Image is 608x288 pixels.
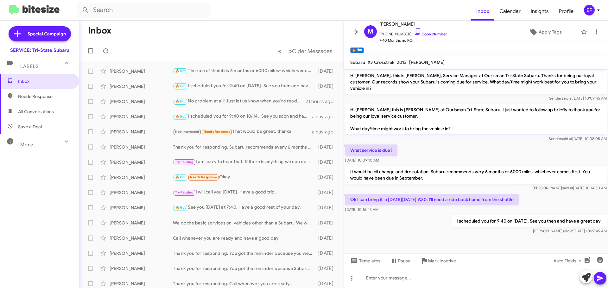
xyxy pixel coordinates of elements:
span: Pause [398,255,410,267]
div: [PERSON_NAME] [110,280,173,287]
span: Try Pausing [175,160,193,164]
button: Templates [344,255,385,267]
div: [PERSON_NAME] [110,205,173,211]
div: [PERSON_NAME] [110,189,173,196]
p: Ok I can bring it in [DATE][DATE] 9:30. I'll need a ride back home from the shuttle [345,194,519,205]
div: [PERSON_NAME] [110,265,173,272]
div: [DATE] [315,265,339,272]
button: EF [579,5,601,15]
a: Copy Number [414,32,447,36]
div: [DATE] [315,189,339,196]
span: [PHONE_NUMBER] [379,28,447,37]
div: [DATE] [315,159,339,165]
div: The rule of thumb is 6 months or 6000 miles- whichever comes first. [173,67,315,75]
input: Search [77,3,210,18]
span: M [368,27,373,37]
div: I scheduled you for 9:40 on 10/14. See you soon and have a good day! [173,113,312,120]
span: 7-10 Months no RO [379,37,447,44]
span: « [278,47,281,55]
p: Hi [PERSON_NAME], this is [PERSON_NAME], Service Manager at Ourisman Tri-State Subaru. Thanks for... [345,70,607,94]
span: 2013 [397,59,407,65]
div: Call whenever you are ready and have a good day. [173,235,315,241]
p: What service is due? [345,144,397,156]
span: Older Messages [292,48,332,55]
div: That would be great, thanks [173,128,312,135]
div: [PERSON_NAME] [110,174,173,181]
div: [PERSON_NAME] [110,83,173,89]
nav: Page navigation example [274,45,336,58]
span: said at [561,136,572,141]
span: All Conversations [18,108,54,115]
button: Next [285,45,336,58]
button: Pause [385,255,415,267]
span: Auto Fields [554,255,584,267]
div: [PERSON_NAME] [110,113,173,120]
button: Mark Inactive [415,255,461,267]
span: Sender [DATE] 10:08:05 AM [549,136,607,141]
span: Subaru [350,59,365,65]
div: [DATE] [315,235,339,241]
div: [PERSON_NAME] [110,98,173,105]
div: I am sorry to hear that. If there is anything we can do to win back your business, please let me ... [173,158,315,166]
span: Templates [349,255,380,267]
h1: Inbox [88,26,111,36]
div: [DATE] [315,68,339,74]
div: [PERSON_NAME] [110,144,173,150]
span: Special Campaign [28,31,66,37]
a: Inbox [471,2,494,21]
div: [PERSON_NAME] [110,220,173,226]
div: Thank you for responding. Subaru recommends every 6 months or 6000 miles whichever comes first. C... [173,144,315,150]
span: Save a Deal [18,124,42,130]
span: 🔥 Hot [175,114,186,119]
span: 🔥 Hot [175,175,186,179]
p: I scheduled you for 9:40 on [DATE]. See you then and have a great day. [452,215,607,227]
span: Needs Response [190,175,217,179]
a: Calendar [494,2,526,21]
span: Not-Interested [175,130,199,134]
span: » [288,47,292,55]
span: said at [562,229,573,233]
div: [DATE] [315,144,339,150]
span: Needs Response [204,130,231,134]
p: It would be oil change and tire rotation. Subaru recommends very 6 months or 6000 miles-whichever... [345,166,607,184]
div: [DATE] [315,83,339,89]
div: [DATE] [315,280,339,287]
span: [PERSON_NAME] [DATE] 10:14:50 AM [533,186,607,190]
div: We do the basic services on vehicles other than a Subaru. We were letting you know it was due for... [173,220,315,226]
a: Profile [554,2,579,21]
div: Okay [173,174,315,181]
div: SERVICE: Tri-State Subaru [10,47,69,53]
a: Insights [526,2,554,21]
span: Apply Tags [539,26,562,38]
span: said at [562,186,573,190]
span: Inbox [18,78,72,84]
span: 🔥 Hot [175,84,186,88]
div: EF [584,5,595,15]
span: [PERSON_NAME] [DATE] 10:27:45 AM [533,229,607,233]
p: Hi [PERSON_NAME] this is [PERSON_NAME] at Ourisman Tri-State Subaru. I just wanted to follow up b... [345,104,607,134]
span: 🔥 Hot [175,205,186,210]
div: a day ago [312,129,339,135]
span: Sender [DATE] 10:09:45 AM [549,96,607,101]
div: Thank you for responding. Call whenever you are ready. [173,280,315,287]
span: 🔥 Hot [175,99,186,103]
span: [PERSON_NAME] [379,20,447,28]
span: Mark Inactive [428,255,456,267]
small: 🔥 Hot [350,47,364,53]
button: Auto Fields [548,255,589,267]
div: [DATE] [315,174,339,181]
span: 🔥 Hot [175,69,186,73]
span: More [20,142,33,148]
div: I scheduled you for 9:40 on [DATE]. See you then and have a great day. [173,83,315,90]
button: Apply Tags [513,26,578,38]
div: See you [DATE] at 7:40. Have a good rest of your day. [173,204,315,211]
div: Thank you for responding. You got the reminder because Subaru recommends every 6 months or 6000 m... [173,265,315,272]
span: Needs Response [18,93,72,100]
div: [PERSON_NAME] [110,235,173,241]
span: [DATE] 10:09:10 AM [345,158,379,162]
div: [DATE] [315,205,339,211]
